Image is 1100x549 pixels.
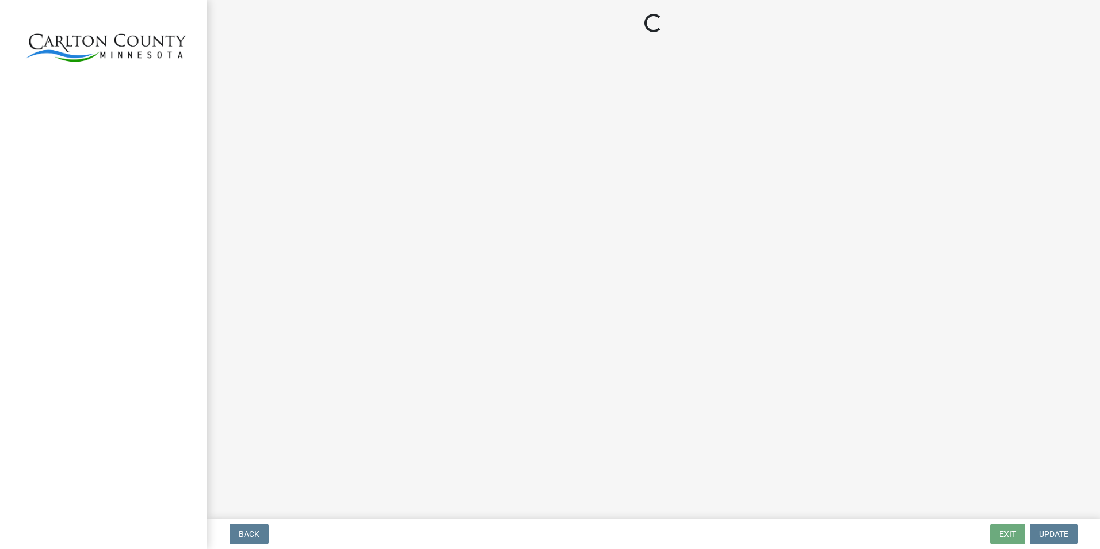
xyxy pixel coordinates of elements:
[239,529,259,539] span: Back
[1039,529,1068,539] span: Update
[23,12,189,78] img: Carlton County, Minnesota
[990,524,1025,544] button: Exit
[230,524,269,544] button: Back
[1030,524,1078,544] button: Update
